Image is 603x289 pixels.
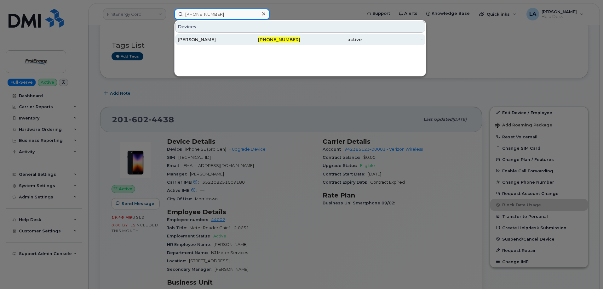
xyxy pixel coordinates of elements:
input: Find something... [174,8,270,20]
iframe: Messenger Launcher [576,262,598,284]
div: [PERSON_NAME] [178,36,239,43]
div: - [362,36,423,43]
span: [PHONE_NUMBER] [258,37,300,42]
a: [PERSON_NAME][PHONE_NUMBER]active- [175,34,425,45]
div: Devices [175,21,425,33]
div: active [300,36,362,43]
